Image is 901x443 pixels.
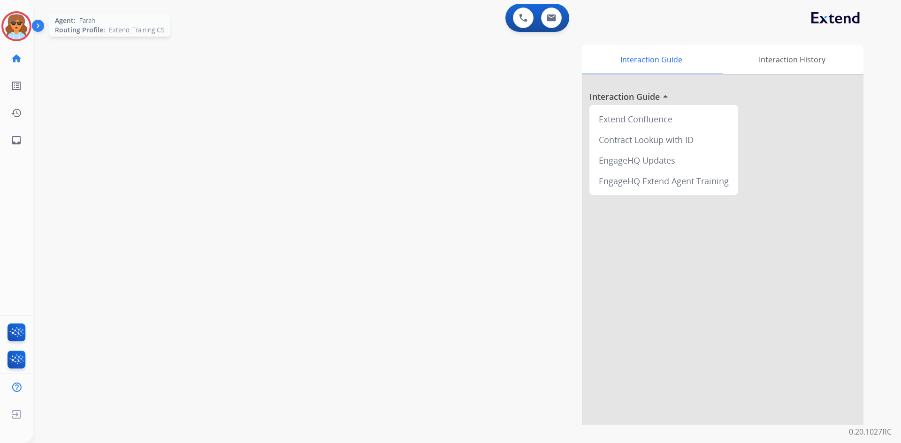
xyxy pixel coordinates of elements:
[849,426,892,437] p: 0.20.1027RC
[593,109,734,129] div: Extend Confluence
[582,45,720,74] div: Interaction Guide
[11,107,22,119] mat-icon: history
[109,25,165,35] span: Extend_Training CS
[593,129,734,150] div: Contract Lookup with ID
[593,150,734,171] div: EngageHQ Updates
[11,135,22,146] mat-icon: inbox
[11,53,22,64] mat-icon: home
[55,25,105,35] span: Routing Profile:
[3,13,30,39] img: avatar
[11,80,22,91] mat-icon: list_alt
[720,45,863,74] div: Interaction History
[55,16,76,25] span: Agent:
[79,16,95,25] span: Farah
[593,171,734,191] div: EngageHQ Extend Agent Training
